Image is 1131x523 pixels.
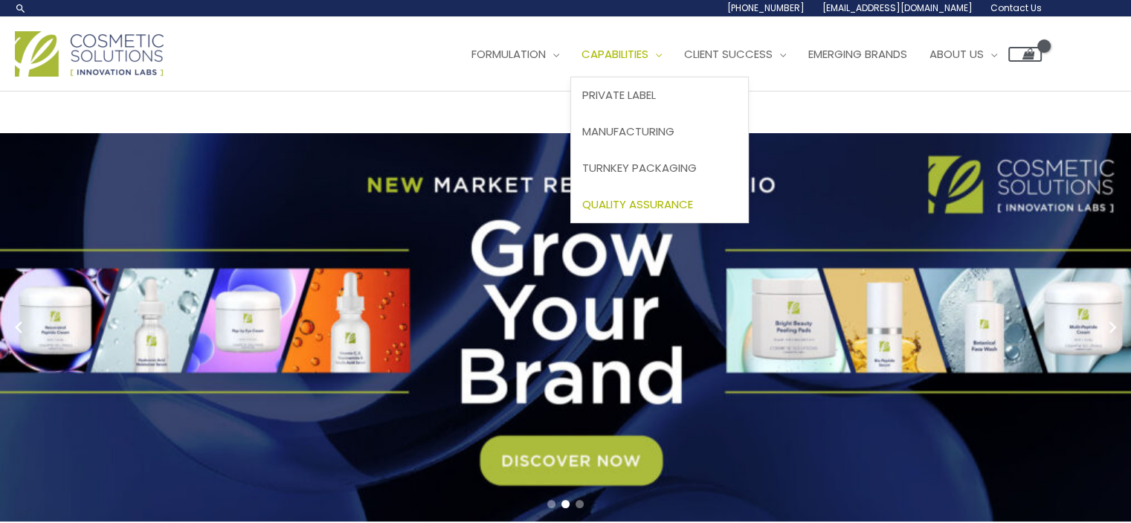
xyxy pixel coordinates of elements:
span: [PHONE_NUMBER] [727,1,805,14]
a: Quality Assurance [571,186,748,222]
a: Search icon link [15,2,27,14]
a: Private Label [571,77,748,114]
span: Private Label [582,87,656,103]
span: Manufacturing [582,123,674,139]
a: Emerging Brands [797,32,918,77]
a: View Shopping Cart, empty [1008,47,1042,62]
span: Emerging Brands [808,46,907,62]
a: About Us [918,32,1008,77]
a: Formulation [460,32,570,77]
span: Client Success [684,46,773,62]
button: Previous slide [7,316,30,338]
a: Turnkey Packaging [571,150,748,186]
span: About Us [929,46,984,62]
span: Turnkey Packaging [582,160,697,176]
span: Formulation [471,46,546,62]
nav: Site Navigation [449,32,1042,77]
a: Client Success [673,32,797,77]
span: Quality Assurance [582,196,693,212]
a: Manufacturing [571,114,748,150]
img: Cosmetic Solutions Logo [15,31,164,77]
span: [EMAIL_ADDRESS][DOMAIN_NAME] [822,1,973,14]
span: Go to slide 2 [561,500,570,508]
span: Contact Us [990,1,1042,14]
span: Go to slide 3 [576,500,584,508]
span: Go to slide 1 [547,500,555,508]
span: Capabilities [581,46,648,62]
button: Next slide [1101,316,1124,338]
a: Capabilities [570,32,673,77]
